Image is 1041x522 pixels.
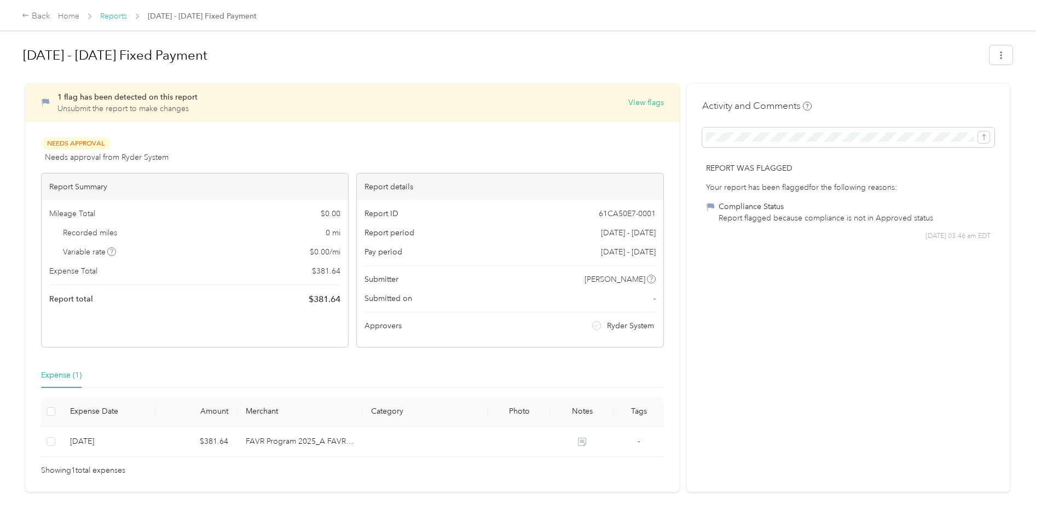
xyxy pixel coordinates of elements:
th: Amount [155,397,237,427]
div: Compliance Status [719,201,933,212]
div: Report details [357,173,663,200]
div: Back [22,10,50,23]
span: 61CA50E7-0001 [599,208,656,219]
span: Submitter [365,274,398,285]
span: Approvers [365,320,402,332]
div: Report Summary [42,173,348,200]
td: - [614,427,664,457]
span: 1 flag has been detected on this report [57,92,198,102]
div: Expense (1) [41,369,82,381]
div: Report flagged because compliance is not in Approved status [719,212,933,224]
span: Variable rate [63,246,117,258]
h4: Activity and Comments [702,99,812,113]
span: 0 mi [326,227,340,239]
span: Pay period [365,246,402,258]
span: $ 0.00 / mi [310,246,340,258]
span: Report ID [365,208,398,219]
th: Merchant [237,397,362,427]
div: Tags [622,407,655,416]
span: [PERSON_NAME] [585,274,645,285]
td: 9-3-2025 [61,427,155,457]
span: Needs approval from Ryder System [45,152,169,163]
span: Report total [49,293,93,305]
span: - [638,437,640,446]
span: Showing 1 total expenses [41,465,125,477]
span: Recorded miles [63,227,117,239]
h1: Sep 1 - 30, 2025 Fixed Payment [23,42,982,68]
p: Unsubmit the report to make changes [57,103,198,114]
span: [DATE] 03:46 am EDT [926,231,991,241]
span: Mileage Total [49,208,95,219]
span: $ 381.64 [312,265,340,277]
span: [DATE] - [DATE] [601,246,656,258]
th: Category [362,397,488,427]
th: Expense Date [61,397,155,427]
span: Report period [365,227,414,239]
span: Ryder System [607,320,654,332]
div: Your report has been flagged for the following reasons: [706,182,991,193]
span: Submitted on [365,293,412,304]
th: Tags [614,397,664,427]
span: - [653,293,656,304]
span: [DATE] - [DATE] Fixed Payment [148,10,257,22]
iframe: Everlance-gr Chat Button Frame [980,461,1041,522]
span: $ 0.00 [321,208,340,219]
span: Expense Total [49,265,97,277]
td: $381.64 [155,427,237,457]
button: View flags [628,97,664,108]
td: FAVR Program 2025_A FAVR program [237,427,362,457]
span: Needs Approval [41,137,110,150]
span: [DATE] - [DATE] [601,227,656,239]
a: Home [58,11,79,21]
a: Reports [100,11,127,21]
span: $ 381.64 [309,293,340,306]
p: Report was flagged [706,163,991,174]
th: Photo [488,397,551,427]
th: Notes [551,397,614,427]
